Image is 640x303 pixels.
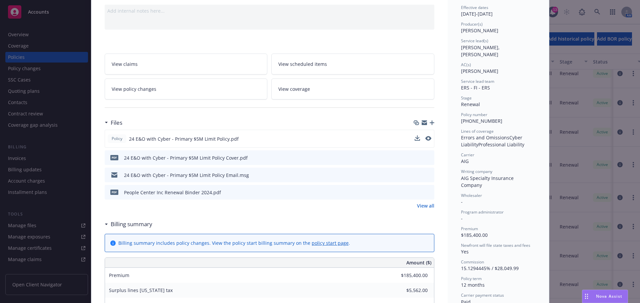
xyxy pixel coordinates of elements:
[582,290,628,303] button: Nova Assist
[461,169,492,174] span: Writing company
[415,135,420,142] button: download file
[124,172,249,179] div: 24 E&O with Cyber - Primary $5M Limit Policy Email.msg
[110,155,118,160] span: pdf
[461,134,509,141] span: Errors and Omissions
[417,202,434,209] a: View all
[415,189,420,196] button: download file
[461,199,463,205] span: -
[461,62,471,68] span: AC(s)
[426,189,432,196] button: preview file
[415,172,420,179] button: download file
[426,172,432,179] button: preview file
[105,118,122,127] div: Files
[105,54,268,75] a: View claims
[461,175,515,188] span: AIG Specialty Insurance Company
[109,287,173,293] span: Surplus lines [US_STATE] tax
[271,54,434,75] a: View scheduled items
[118,239,350,246] div: Billing summary includes policy changes. View the policy start billing summary on the .
[461,5,488,10] span: Effective dates
[124,154,248,161] div: 24 E&O with Cyber - Primary $5M Limit Policy Cover.pdf
[461,21,483,27] span: Producer(s)
[415,135,420,141] button: download file
[461,158,469,164] span: AIG
[105,78,268,99] a: View policy changes
[461,84,490,91] span: ERS - FI - ERS
[110,136,124,142] span: Policy
[461,282,485,288] span: 12 months
[112,61,138,68] span: View claims
[415,154,420,161] button: download file
[426,154,432,161] button: preview file
[461,44,501,58] span: [PERSON_NAME], [PERSON_NAME]
[406,259,431,266] span: Amount ($)
[461,128,494,134] span: Lines of coverage
[278,61,327,68] span: View scheduled items
[596,293,622,299] span: Nova Assist
[461,248,469,255] span: Yes
[461,276,482,281] span: Policy term
[107,7,432,14] div: Add internal notes here...
[110,190,118,195] span: pdf
[461,118,502,124] span: [PHONE_NUMBER]
[111,118,122,127] h3: Files
[461,152,474,158] span: Carrier
[388,270,432,280] input: 0.00
[461,112,487,117] span: Policy number
[271,78,434,99] a: View coverage
[111,220,152,228] h3: Billing summary
[461,265,519,271] span: 15.1294445% / $28,049.99
[461,259,484,265] span: Commission
[112,85,156,92] span: View policy changes
[312,240,349,246] a: policy start page
[129,135,239,142] span: 24 E&O with Cyber - Primary $5M Limit Policy.pdf
[105,220,152,228] div: Billing summary
[461,68,498,74] span: [PERSON_NAME]
[388,285,432,295] input: 0.00
[461,209,504,215] span: Program administrator
[461,101,480,107] span: Renewal
[461,5,536,17] div: [DATE] - [DATE]
[461,95,472,101] span: Stage
[461,27,498,34] span: [PERSON_NAME]
[461,242,530,248] span: Newfront will file state taxes and fees
[461,226,478,231] span: Premium
[461,193,482,198] span: Wholesaler
[461,134,524,148] span: Cyber Liability
[461,215,463,222] span: -
[425,136,431,141] button: preview file
[461,232,488,238] span: $185,400.00
[461,38,488,44] span: Service lead(s)
[109,272,129,278] span: Premium
[425,135,431,142] button: preview file
[478,141,524,148] span: Professional Liability
[461,78,494,84] span: Service lead team
[278,85,310,92] span: View coverage
[461,292,504,298] span: Carrier payment status
[124,189,221,196] div: People Center Inc Renewal Binder 2024.pdf
[582,290,591,303] div: Drag to move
